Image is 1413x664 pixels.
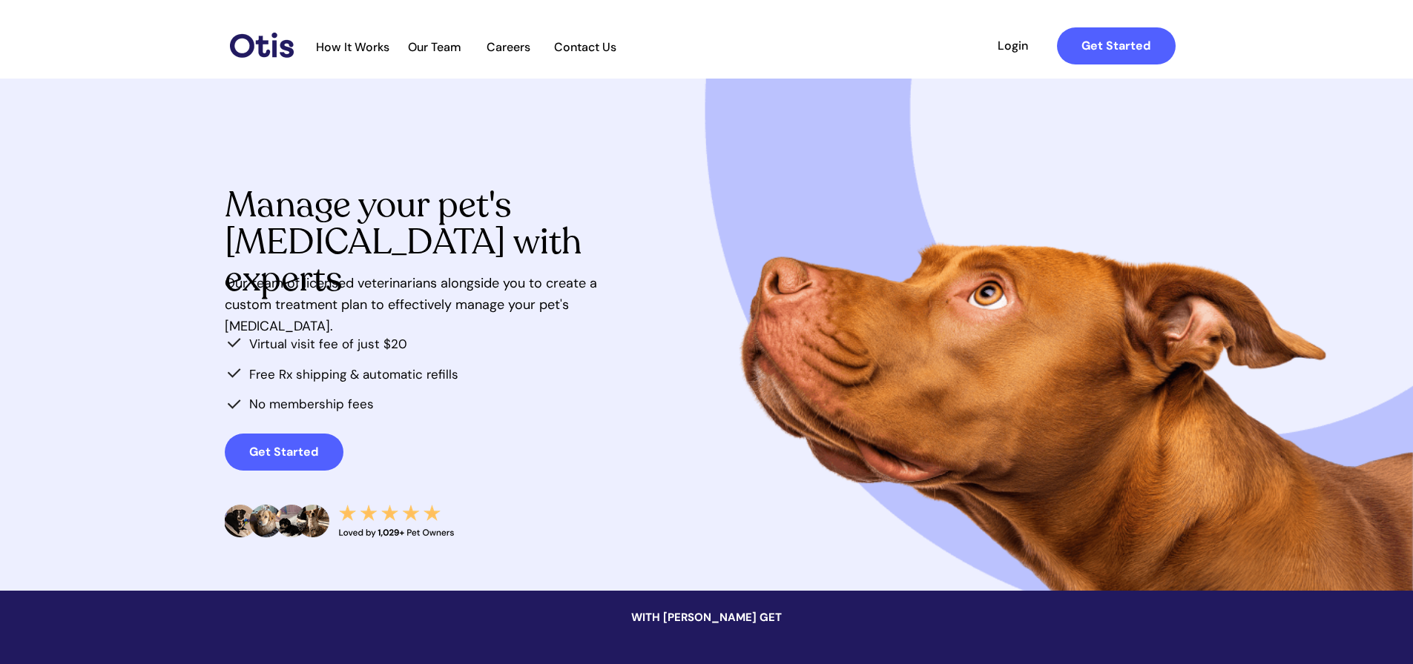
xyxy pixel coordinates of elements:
[472,40,545,54] span: Careers
[249,444,318,459] strong: Get Started
[249,336,407,352] span: Virtual visit fee of just $20
[547,40,625,55] a: Contact Us
[225,274,597,335] span: Our team of licensed veterinarians alongside you to create a custom treatment plan to effectively...
[547,40,625,54] span: Contact Us
[225,434,343,471] a: Get Started
[1057,27,1176,64] a: Get Started
[979,39,1047,53] span: Login
[309,40,397,55] a: How It Works
[398,40,471,55] a: Our Team
[1081,38,1150,53] strong: Get Started
[979,27,1047,64] a: Login
[472,40,545,55] a: Careers
[249,396,374,412] span: No membership fees
[249,366,458,382] span: Free Rx shipping & automatic refills
[225,181,582,303] span: Manage your pet's [MEDICAL_DATA] with experts
[398,40,471,54] span: Our Team
[309,40,397,54] span: How It Works
[631,610,782,625] span: WITH [PERSON_NAME] GET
